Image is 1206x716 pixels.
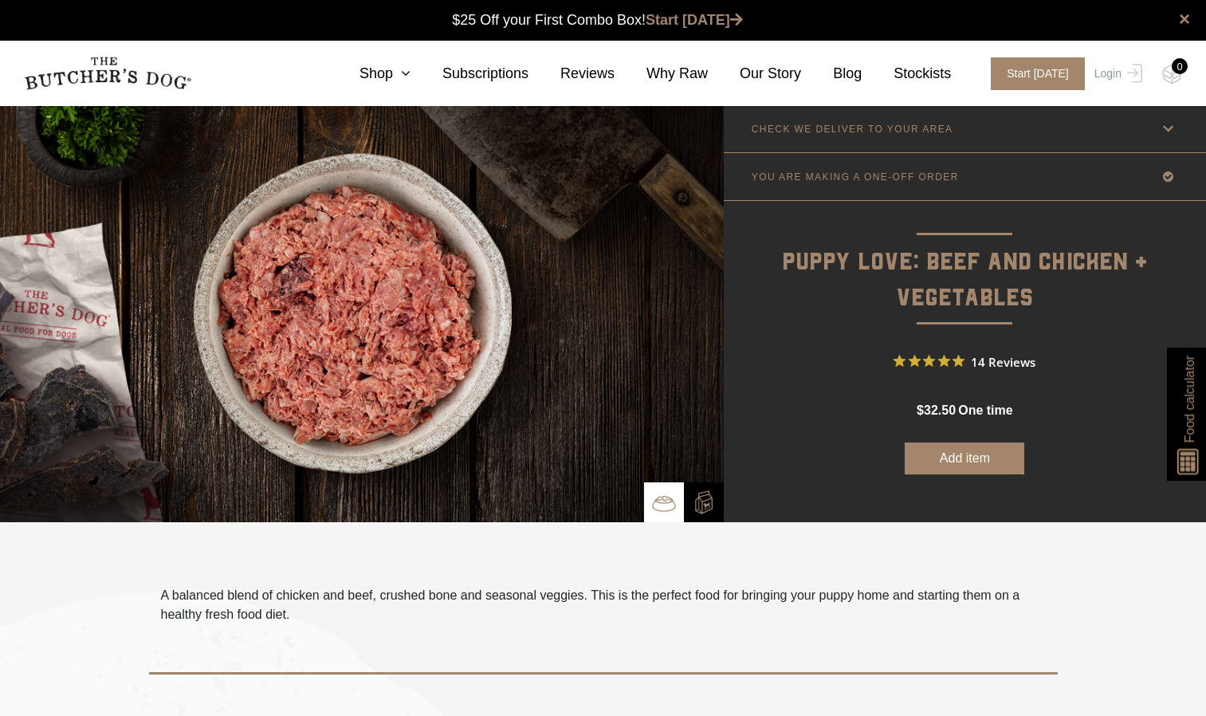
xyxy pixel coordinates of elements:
[1180,356,1199,443] span: Food calculator
[692,490,716,514] img: TBD_Build-A-Box-2.png
[1162,64,1182,85] img: TBD_Cart-Empty.png
[801,63,862,85] a: Blog
[724,105,1206,152] a: CHECK WE DELIVER TO YOUR AREA
[708,63,801,85] a: Our Story
[958,403,1012,417] span: one time
[905,443,1024,474] button: Add item
[724,201,1206,317] p: Puppy Love: Beef and Chicken + Vegetables
[646,12,743,28] a: Start [DATE]
[1179,10,1190,29] a: close
[411,63,528,85] a: Subscriptions
[724,153,1206,200] a: YOU ARE MAKING A ONE-OFF ORDER
[991,57,1085,90] span: Start [DATE]
[917,403,924,417] span: $
[652,491,676,515] img: TBD_Bowl.png
[975,57,1090,90] a: Start [DATE]
[752,124,953,135] p: CHECK WE DELIVER TO YOUR AREA
[1172,58,1188,74] div: 0
[328,63,411,85] a: Shop
[924,403,956,417] span: 32.50
[528,63,615,85] a: Reviews
[161,586,1046,624] p: A balanced blend of chicken and beef, crushed bone and seasonal veggies. This is the perfect food...
[752,171,959,183] p: YOU ARE MAKING A ONE-OFF ORDER
[1090,57,1142,90] a: Login
[894,349,1035,373] button: Rated 5 out of 5 stars from 14 reviews. Jump to reviews.
[615,63,708,85] a: Why Raw
[971,349,1035,373] span: 14 Reviews
[862,63,951,85] a: Stockists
